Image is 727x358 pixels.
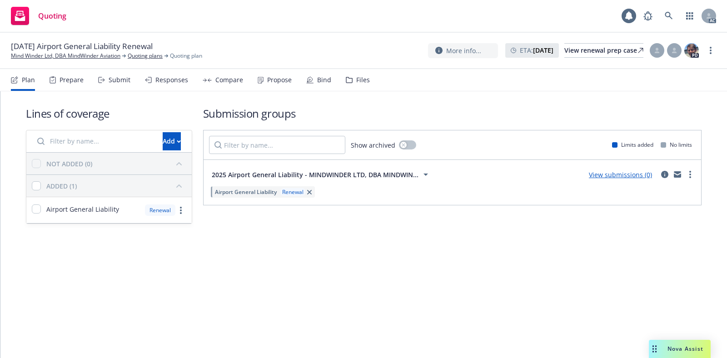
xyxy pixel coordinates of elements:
strong: [DATE] [533,46,553,55]
span: Show archived [351,140,395,150]
button: ADDED (1) [46,179,186,193]
span: [DATE] Airport General Liability Renewal [11,41,153,52]
div: Propose [267,76,292,84]
span: ETA : [520,45,553,55]
div: Responses [155,76,188,84]
span: More info... [446,46,481,55]
button: 2025 Airport General Liability - MINDWINDER LTD, DBA MINDWIN... [209,165,434,184]
h1: Submission groups [203,106,702,121]
input: Filter by name... [32,132,157,150]
div: ADDED (1) [46,181,77,191]
div: View renewal prep case [564,44,643,57]
div: Files [356,76,370,84]
a: circleInformation [659,169,670,180]
a: mail [672,169,683,180]
button: Nova Assist [649,340,711,358]
span: Nova Assist [667,345,703,353]
a: Switch app [681,7,699,25]
h1: Lines of coverage [26,106,192,121]
span: Airport General Liability [215,188,277,196]
button: More info... [428,43,498,58]
a: Search [660,7,678,25]
button: Add [163,132,181,150]
a: View renewal prep case [564,43,643,58]
span: Airport General Liability [46,204,119,214]
input: Filter by name... [209,136,345,154]
div: Compare [215,76,243,84]
a: Quoting plans [128,52,163,60]
div: Bind [317,76,331,84]
a: Quoting [7,3,70,29]
div: NOT ADDED (0) [46,159,92,169]
div: Plan [22,76,35,84]
div: Renewal [145,204,175,216]
div: Prepare [60,76,84,84]
a: more [685,169,696,180]
a: View submissions (0) [589,170,652,179]
a: Report a Bug [639,7,657,25]
div: Limits added [612,141,653,149]
a: more [175,205,186,216]
span: 2025 Airport General Liability - MINDWINDER LTD, DBA MINDWIN... [212,170,418,179]
div: Drag to move [649,340,660,358]
span: Quoting plan [170,52,202,60]
div: Submit [109,76,130,84]
img: photo [684,43,699,58]
div: No limits [661,141,692,149]
button: NOT ADDED (0) [46,156,186,171]
div: Add [163,133,181,150]
a: Mind Winder Ltd, DBA MindWinder Aviation [11,52,120,60]
a: more [705,45,716,56]
div: Renewal [280,188,305,196]
span: Quoting [38,12,66,20]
